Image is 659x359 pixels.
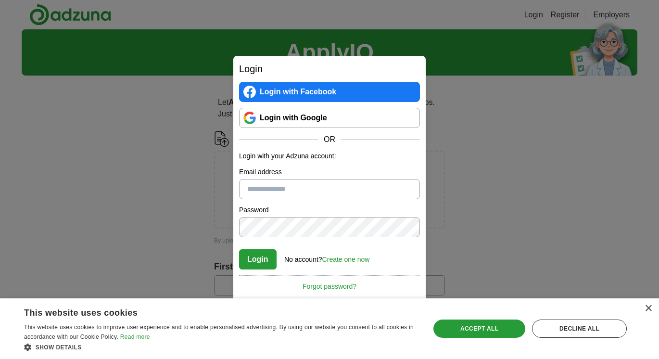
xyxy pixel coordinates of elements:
[239,249,277,269] button: Login
[239,151,420,161] p: Login with your Adzuna account:
[120,333,150,340] a: Read more, opens a new window
[532,320,627,338] div: Decline all
[36,344,82,351] span: Show details
[239,108,420,128] a: Login with Google
[24,324,414,340] span: This website uses cookies to improve user experience and to enable personalised advertising. By u...
[24,304,394,319] div: This website uses cookies
[239,275,420,292] a: Forgot password?
[433,320,525,338] div: Accept all
[318,134,341,145] span: OR
[24,342,418,352] div: Show details
[284,249,369,265] div: No account?
[239,62,420,76] h2: Login
[645,305,652,312] div: Close
[239,82,420,102] a: Login with Facebook
[322,256,370,263] a: Create one now
[239,205,420,215] label: Password
[239,167,420,177] label: Email address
